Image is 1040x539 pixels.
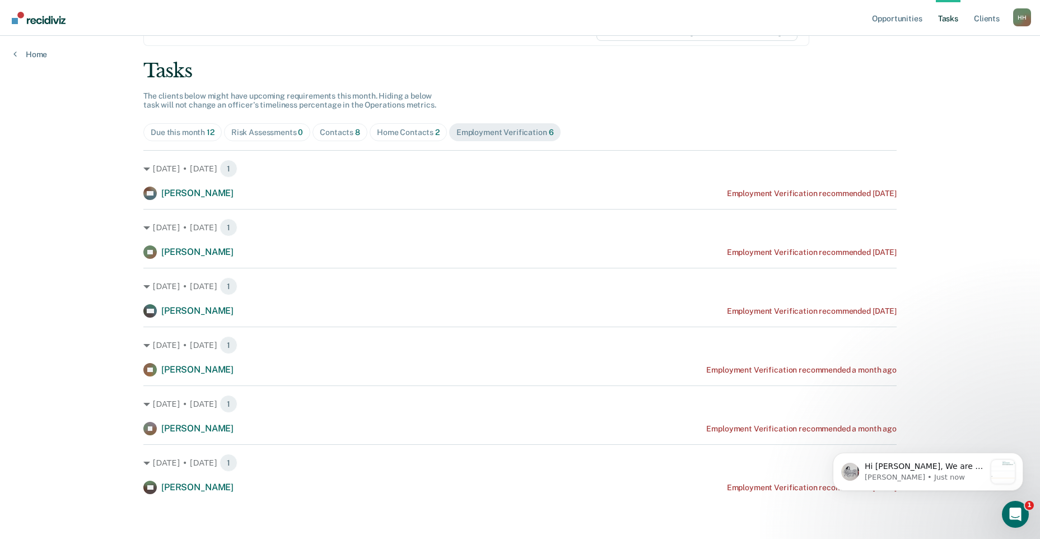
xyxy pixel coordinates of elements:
div: Due this month [151,128,214,137]
span: [PERSON_NAME] [161,188,234,198]
div: H H [1013,8,1031,26]
iframe: Intercom notifications message [816,430,1040,509]
span: [PERSON_NAME] [161,423,234,434]
div: [DATE] • [DATE] 1 [143,395,897,413]
span: 1 [220,219,237,236]
div: Employment Verification recommended [DATE] [727,306,897,316]
div: Employment Verification [456,128,554,137]
span: The clients below might have upcoming requirements this month. Hiding a below task will not chang... [143,91,436,110]
span: 1 [220,395,237,413]
span: [PERSON_NAME] [161,364,234,375]
div: Contacts [320,128,360,137]
div: Employment Verification recommended [DATE] [727,189,897,198]
iframe: Intercom live chat [1002,501,1029,528]
div: [DATE] • [DATE] 1 [143,277,897,295]
div: Employment Verification recommended a month ago [706,424,896,434]
div: Tasks [143,59,897,82]
span: 2 [435,128,440,137]
a: Home [13,49,47,59]
span: [PERSON_NAME] [161,482,234,492]
button: Profile dropdown button [1013,8,1031,26]
div: [DATE] • [DATE] 1 [143,160,897,178]
div: Risk Assessments [231,128,304,137]
span: 6 [549,128,554,137]
img: Recidiviz [12,12,66,24]
span: 1 [220,277,237,295]
span: 1 [220,454,237,472]
div: Employment Verification recommended [DATE] [727,483,897,492]
span: [PERSON_NAME] [161,247,234,257]
span: 8 [355,128,360,137]
div: Home Contacts [377,128,440,137]
span: 1 [220,160,237,178]
span: 1 [1025,501,1034,510]
div: Employment Verification recommended a month ago [706,365,896,375]
div: [DATE] • [DATE] 1 [143,454,897,472]
div: Employment Verification recommended [DATE] [727,248,897,257]
span: [PERSON_NAME] [161,305,234,316]
span: 0 [298,128,303,137]
span: 12 [207,128,214,137]
div: [DATE] • [DATE] 1 [143,336,897,354]
span: 1 [220,336,237,354]
div: [DATE] • [DATE] 1 [143,219,897,236]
